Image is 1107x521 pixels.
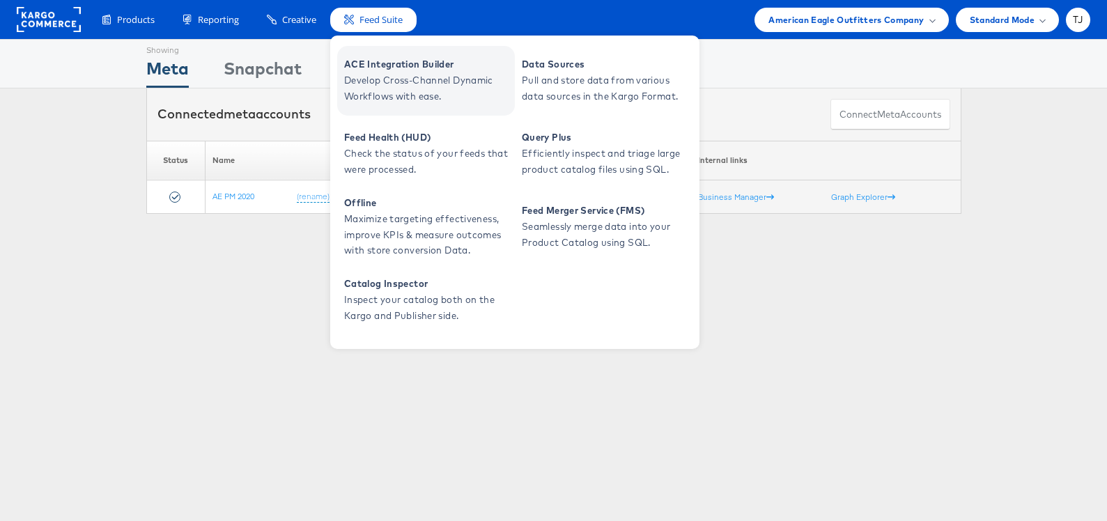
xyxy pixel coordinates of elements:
span: Standard Mode [970,13,1035,27]
span: ACE Integration Builder [344,56,511,72]
span: Offline [344,195,511,211]
span: Maximize targeting effectiveness, improve KPIs & measure outcomes with store conversion Data. [344,211,511,258]
a: Feed Merger Service (FMS) Seamlessly merge data into your Product Catalog using SQL. [515,192,692,262]
a: Query Plus Efficiently inspect and triage large product catalog files using SQL. [515,119,692,189]
span: Catalog Inspector [344,276,511,292]
div: Meta [146,56,189,88]
button: ConnectmetaAccounts [830,99,950,130]
a: (rename) [297,191,330,203]
a: Catalog Inspector Inspect your catalog both on the Kargo and Publisher side. [337,265,515,335]
span: Query Plus [522,130,689,146]
span: Inspect your catalog both on the Kargo and Publisher side. [344,292,511,324]
a: ACE Integration Builder Develop Cross-Channel Dynamic Workflows with ease. [337,46,515,116]
a: Graph Explorer [831,192,895,202]
span: meta [224,106,256,122]
span: Seamlessly merge data into your Product Catalog using SQL. [522,219,689,251]
a: Business Manager [698,192,774,202]
span: Feed Suite [359,13,403,26]
span: Pull and store data from various data sources in the Kargo Format. [522,72,689,104]
div: Connected accounts [157,105,311,123]
span: Creative [282,13,316,26]
span: Data Sources [522,56,689,72]
a: Feed Health (HUD) Check the status of your feeds that were processed. [337,119,515,189]
th: Status [146,141,205,180]
span: TJ [1073,15,1083,24]
span: Products [117,13,155,26]
a: Data Sources Pull and store data from various data sources in the Kargo Format. [515,46,692,116]
div: Snapchat [224,56,302,88]
span: Efficiently inspect and triage large product catalog files using SQL. [522,146,689,178]
a: AE PM 2020 [212,191,254,201]
span: Feed Health (HUD) [344,130,511,146]
span: Check the status of your feeds that were processed. [344,146,511,178]
a: Offline Maximize targeting effectiveness, improve KPIs & measure outcomes with store conversion D... [337,192,515,262]
th: Name [205,141,336,180]
span: meta [877,108,900,121]
div: Showing [146,40,189,56]
span: Develop Cross-Channel Dynamic Workflows with ease. [344,72,511,104]
span: Reporting [198,13,239,26]
span: American Eagle Outfitters Company [768,13,924,27]
span: Feed Merger Service (FMS) [522,203,689,219]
